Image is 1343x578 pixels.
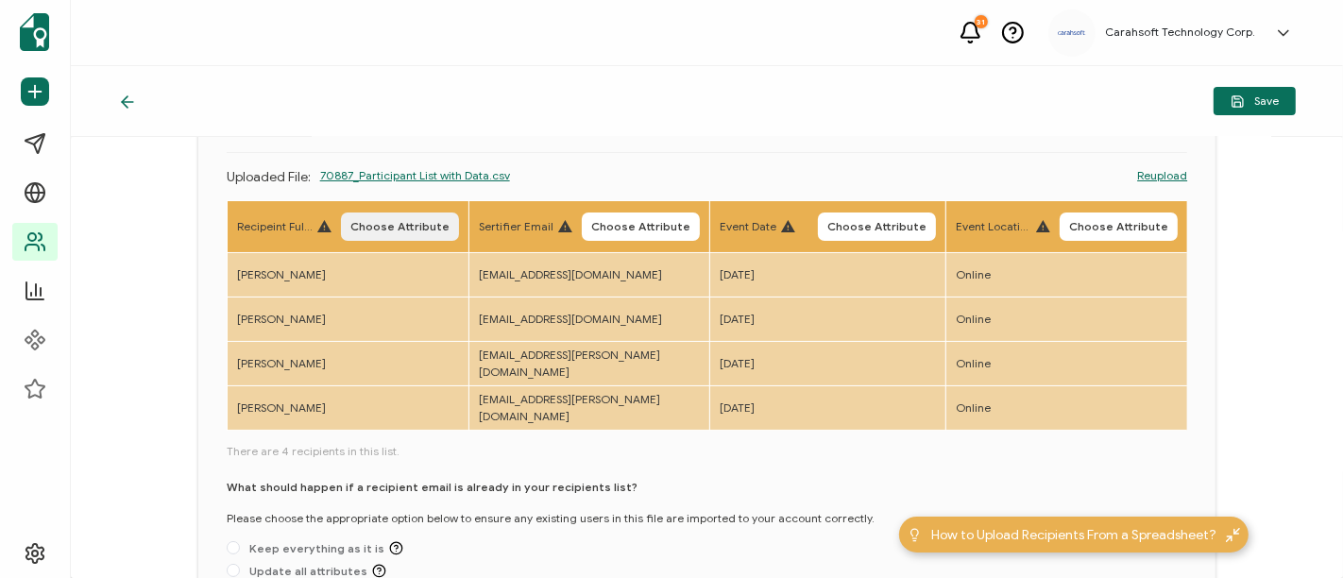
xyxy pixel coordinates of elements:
[468,253,709,297] td: [EMAIL_ADDRESS][DOMAIN_NAME]
[479,218,553,235] span: Sertifier Email
[582,212,700,241] button: Choose Attribute
[709,342,945,386] td: [DATE]
[227,342,468,386] td: [PERSON_NAME]
[227,253,468,297] td: [PERSON_NAME]
[1226,528,1240,542] img: minimize-icon.svg
[1105,25,1255,39] h5: Carahsoft Technology Corp.
[227,510,875,527] p: Please choose the appropriate option below to ensure any existing users in this file are imported...
[1249,487,1343,578] iframe: Chat Widget
[1058,30,1086,36] img: a9ee5910-6a38-4b3f-8289-cffb42fa798b.svg
[827,221,926,232] span: Choose Attribute
[720,218,776,235] span: Event Date
[350,221,450,232] span: Choose Attribute
[468,342,709,386] td: [EMAIL_ADDRESS][PERSON_NAME][DOMAIN_NAME]
[20,13,49,51] img: sertifier-logomark-colored.svg
[227,443,1188,460] span: There are 4 recipients in this list.
[341,212,459,241] button: Choose Attribute
[945,297,1187,342] td: Online
[227,167,311,191] p: Uploaded File:
[240,541,403,555] span: Keep everything as it is
[975,15,988,28] div: 31
[227,297,468,342] td: [PERSON_NAME]
[1060,212,1178,241] button: Choose Attribute
[709,386,945,431] td: [DATE]
[945,386,1187,431] td: Online
[1214,87,1296,115] button: Save
[227,386,468,431] td: [PERSON_NAME]
[468,386,709,431] td: [EMAIL_ADDRESS][PERSON_NAME][DOMAIN_NAME]
[945,342,1187,386] td: Online
[237,218,313,235] span: Recipeint Full Name
[709,253,945,297] td: [DATE]
[468,297,709,342] td: [EMAIL_ADDRESS][DOMAIN_NAME]
[945,253,1187,297] td: Online
[956,218,1031,235] span: Event Location
[818,212,936,241] button: Choose Attribute
[591,221,690,232] span: Choose Attribute
[240,564,386,578] span: Update all attributes
[1137,167,1187,184] a: Reupload
[931,525,1216,545] span: How to Upload Recipients From a Spreadsheet?
[709,297,945,342] td: [DATE]
[320,167,510,214] span: 70887_Participant List with Data.csv
[227,479,637,496] p: What should happen if a recipient email is already in your recipients list?
[1231,94,1279,109] span: Save
[1069,221,1168,232] span: Choose Attribute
